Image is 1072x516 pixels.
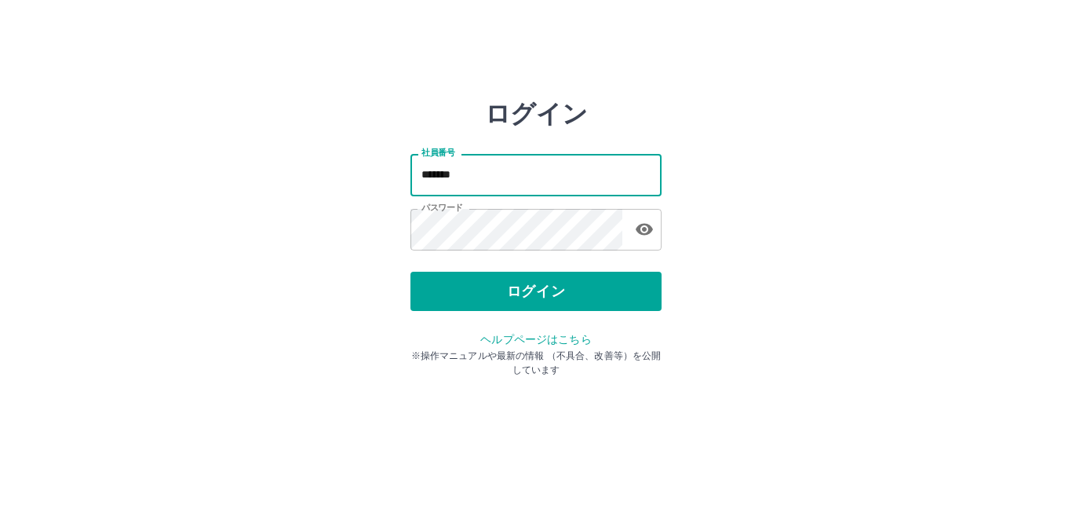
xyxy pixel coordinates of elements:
[421,202,463,214] label: パスワード
[485,99,588,129] h2: ログイン
[410,349,662,377] p: ※操作マニュアルや最新の情報 （不具合、改善等）を公開しています
[410,272,662,311] button: ログイン
[480,333,591,346] a: ヘルプページはこちら
[421,147,454,159] label: 社員番号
